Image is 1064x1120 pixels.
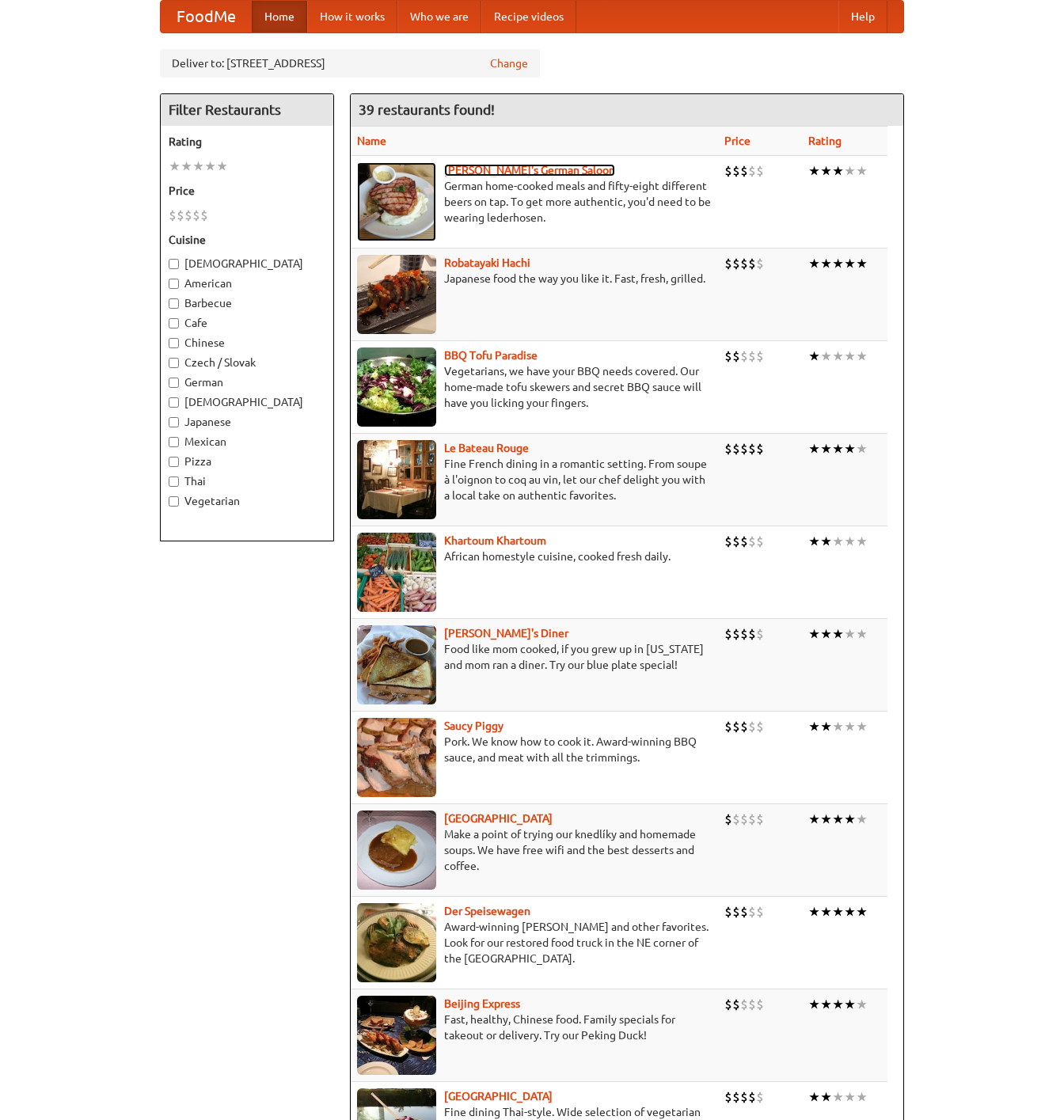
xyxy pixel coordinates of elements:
li: $ [732,996,740,1013]
li: ★ [832,255,844,272]
li: $ [177,207,184,224]
p: Vegetarians, we have your BBQ needs covered. Our home-made tofu skewers and secret BBQ sauce will... [357,363,712,411]
img: tofuparadise.jpg [357,347,436,427]
li: $ [732,625,740,643]
li: $ [756,1088,764,1106]
p: Fine French dining in a romantic setting. From soupe à l'oignon to coq au vin, let our chef delig... [357,456,712,503]
li: ★ [844,718,856,735]
li: ★ [820,903,832,921]
li: ★ [820,533,832,550]
b: Saucy Piggy [444,719,503,732]
li: $ [740,162,748,180]
li: $ [732,440,740,457]
li: ★ [856,162,868,180]
li: $ [748,625,756,643]
b: [GEOGRAPHIC_DATA] [444,812,553,825]
li: $ [724,440,732,457]
input: [DEMOGRAPHIC_DATA] [169,259,179,269]
img: czechpoint.jpg [357,811,436,890]
li: ★ [844,903,856,921]
li: $ [732,347,740,365]
li: $ [740,625,748,643]
p: Japanese food the way you like it. Fast, fresh, grilled. [357,271,712,287]
a: Khartoum Khartoum [444,534,546,547]
input: Czech / Slovak [169,358,179,368]
li: $ [724,718,732,735]
img: khartoum.jpg [357,533,436,612]
li: ★ [844,440,856,457]
label: Mexican [169,434,325,450]
a: BBQ Tofu Paradise [444,349,538,362]
li: ★ [844,347,856,365]
li: ★ [192,158,204,175]
li: $ [732,718,740,735]
li: $ [756,255,764,272]
li: $ [756,718,764,735]
li: $ [732,811,740,828]
li: $ [724,1088,732,1106]
img: esthers.jpg [357,162,436,241]
li: ★ [856,255,868,272]
li: $ [724,903,732,921]
label: American [169,275,325,291]
label: Thai [169,473,325,489]
label: Czech / Slovak [169,355,325,370]
li: $ [732,255,740,272]
li: ★ [808,162,820,180]
label: Japanese [169,414,325,430]
li: ★ [832,718,844,735]
li: ★ [856,625,868,643]
li: $ [748,718,756,735]
li: $ [200,207,208,224]
li: $ [748,1088,756,1106]
a: [GEOGRAPHIC_DATA] [444,1090,553,1103]
li: ★ [169,158,180,175]
li: ★ [808,811,820,828]
p: Pork. We know how to cook it. Award-winning BBQ sauce, and meat with all the trimmings. [357,734,712,765]
p: Award-winning [PERSON_NAME] and other favorites. Look for our restored food truck in the NE corne... [357,919,712,966]
li: $ [740,996,748,1013]
p: German home-cooked meals and fifty-eight different beers on tap. To get more authentic, you'd nee... [357,178,712,226]
li: $ [748,903,756,921]
li: $ [740,440,748,457]
li: ★ [808,440,820,457]
label: Pizza [169,454,325,469]
li: ★ [808,255,820,272]
li: $ [756,347,764,365]
li: ★ [856,811,868,828]
label: Barbecue [169,295,325,311]
li: ★ [820,625,832,643]
li: ★ [832,903,844,921]
p: African homestyle cuisine, cooked fresh daily. [357,549,712,564]
li: $ [740,347,748,365]
a: Beijing Express [444,997,520,1010]
li: ★ [856,718,868,735]
li: $ [724,996,732,1013]
a: Le Bateau Rouge [444,442,529,454]
li: ★ [856,440,868,457]
li: ★ [216,158,228,175]
li: $ [732,1088,740,1106]
a: FoodMe [161,1,252,32]
img: speisewagen.jpg [357,903,436,982]
input: Chinese [169,338,179,348]
li: ★ [180,158,192,175]
li: $ [184,207,192,224]
p: Food like mom cooked, if you grew up in [US_STATE] and mom ran a diner. Try our blue plate special! [357,641,712,673]
li: ★ [832,162,844,180]
li: ★ [820,811,832,828]
li: $ [756,903,764,921]
li: ★ [856,1088,868,1106]
a: Home [252,1,307,32]
a: Der Speisewagen [444,905,530,917]
div: Deliver to: [STREET_ADDRESS] [160,49,540,78]
h5: Cuisine [169,232,325,248]
a: Robatayaki Hachi [444,256,530,269]
li: $ [732,903,740,921]
li: ★ [820,255,832,272]
li: $ [756,440,764,457]
li: $ [192,207,200,224]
